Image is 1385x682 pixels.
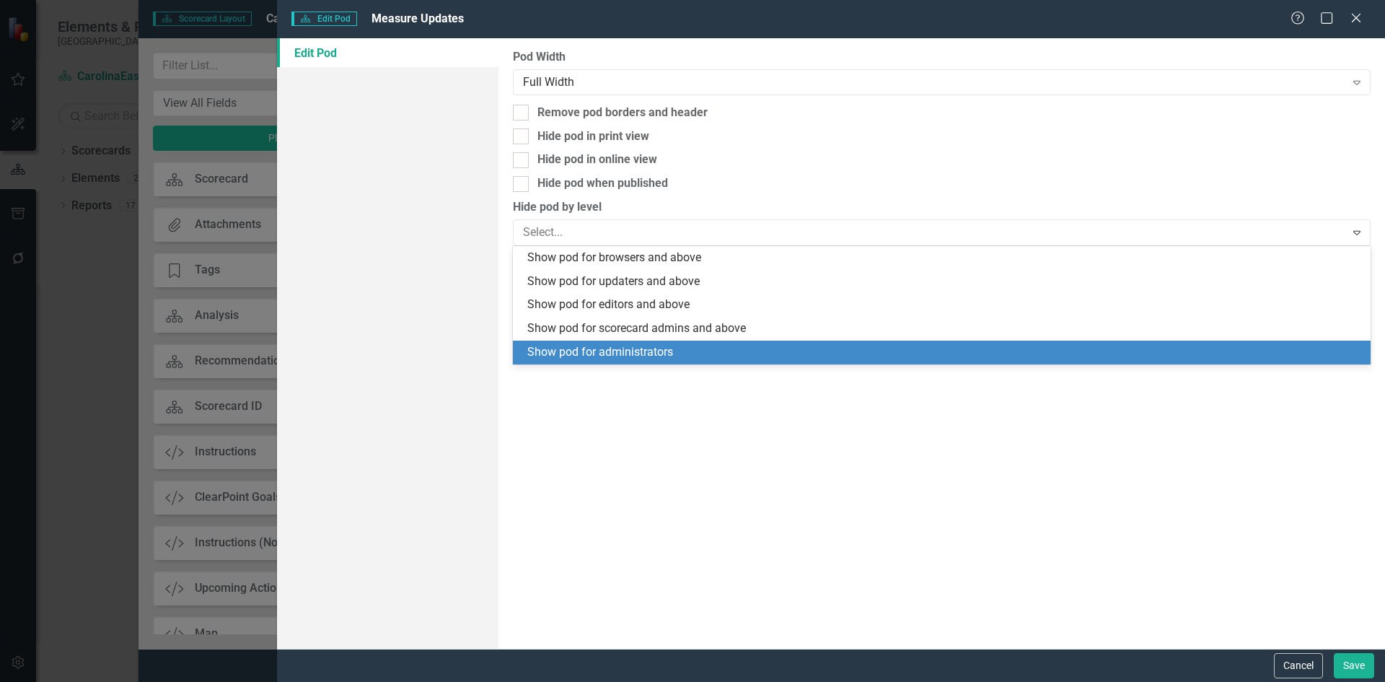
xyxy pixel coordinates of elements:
div: Hide pod in print view [537,128,649,145]
button: Save [1334,653,1374,678]
div: Show pod for scorecard admins and above [527,320,1362,337]
div: Show pod for administrators [527,344,1362,361]
button: Cancel [1274,653,1323,678]
div: Show pod for editors and above [527,297,1362,313]
div: Full Width [523,74,1345,90]
label: Hide pod by level [513,199,1371,216]
div: Hide pod when published [537,175,668,192]
span: Edit Pod [291,12,357,26]
label: Pod Width [513,49,1371,66]
div: Show pod for browsers and above [527,250,1362,266]
span: Measure Updates [371,12,464,25]
a: Edit Pod [277,38,498,67]
div: Show pod for updaters and above [527,274,1362,290]
div: Hide pod in online view [537,152,657,168]
div: Remove pod borders and header [537,105,708,121]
